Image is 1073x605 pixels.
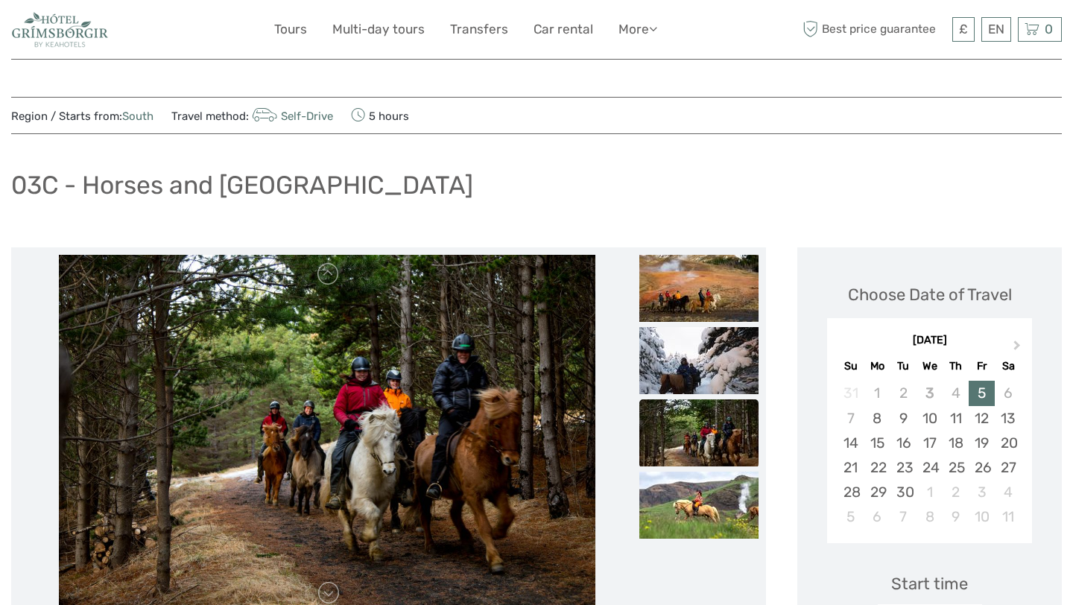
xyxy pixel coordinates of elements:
span: 0 [1042,22,1055,37]
div: Choose Saturday, October 11th, 2025 [995,504,1021,529]
div: Choose Friday, September 5th, 2025 [969,381,995,405]
div: Choose Friday, September 12th, 2025 [969,406,995,431]
div: Choose Wednesday, October 1st, 2025 [917,480,943,504]
span: Travel method: [171,105,333,126]
div: Not available Wednesday, September 3rd, 2025 [917,381,943,405]
div: Choose Monday, September 8th, 2025 [864,406,890,431]
button: Open LiveChat chat widget [171,23,189,41]
div: Choose Thursday, September 11th, 2025 [943,406,969,431]
div: Choose Sunday, September 21st, 2025 [838,455,864,480]
div: Not available Thursday, September 4th, 2025 [943,381,969,405]
div: [DATE] [827,333,1032,349]
button: Next Month [1007,337,1031,361]
div: We [917,356,943,376]
div: Th [943,356,969,376]
div: Not available Saturday, September 6th, 2025 [995,381,1021,405]
img: 07706f625dd44bc1b9ff91e54ff05ece_slider_thumbnail.jpg [639,255,759,322]
div: Choose Wednesday, September 24th, 2025 [917,455,943,480]
div: Choose Wednesday, September 17th, 2025 [917,431,943,455]
div: Mo [864,356,890,376]
div: Choose Saturday, September 13th, 2025 [995,406,1021,431]
a: South [122,110,153,123]
span: Region / Starts from: [11,109,153,124]
div: Choose Sunday, October 5th, 2025 [838,504,864,529]
div: Not available Sunday, September 7th, 2025 [838,406,864,431]
a: Multi-day tours [332,19,425,40]
div: Choose Monday, September 15th, 2025 [864,431,890,455]
span: £ [959,22,968,37]
div: Choose Tuesday, September 23rd, 2025 [890,455,917,480]
div: Choose Thursday, September 18th, 2025 [943,431,969,455]
div: Choose Wednesday, October 8th, 2025 [917,504,943,529]
a: Car rental [534,19,593,40]
img: cc215fb97b2d47408920cb97fb587d20_slider_thumbnail.jpg [639,327,759,394]
div: Choose Monday, October 6th, 2025 [864,504,890,529]
div: Choose Monday, September 22nd, 2025 [864,455,890,480]
div: Choose Tuesday, September 30th, 2025 [890,480,917,504]
div: Sa [995,356,1021,376]
div: Choose Friday, October 10th, 2025 [969,504,995,529]
div: Choose Friday, September 26th, 2025 [969,455,995,480]
div: Choose Monday, September 29th, 2025 [864,480,890,504]
div: month 2025-09 [832,381,1027,529]
span: Best price guarantee [800,17,949,42]
div: Choose Tuesday, October 7th, 2025 [890,504,917,529]
div: Choose Tuesday, September 9th, 2025 [890,406,917,431]
div: Su [838,356,864,376]
div: Choose Sunday, September 14th, 2025 [838,431,864,455]
span: 5 hours [351,105,409,126]
div: Not available Monday, September 1st, 2025 [864,381,890,405]
div: Not available Sunday, August 31st, 2025 [838,381,864,405]
a: Tours [274,19,307,40]
div: Choose Saturday, October 4th, 2025 [995,480,1021,504]
div: Start time [891,572,968,595]
div: Tu [890,356,917,376]
div: Choose Thursday, October 2nd, 2025 [943,480,969,504]
div: Choose Saturday, September 27th, 2025 [995,455,1021,480]
div: Choose Friday, September 19th, 2025 [969,431,995,455]
div: Choose Date of Travel [848,283,1012,306]
div: Not available Tuesday, September 2nd, 2025 [890,381,917,405]
div: Choose Sunday, September 28th, 2025 [838,480,864,504]
img: 2330-0b36fd34-6396-456d-bf6d-def7e598b057_logo_small.jpg [11,11,109,48]
div: Choose Thursday, October 9th, 2025 [943,504,969,529]
a: More [618,19,657,40]
div: Choose Tuesday, September 16th, 2025 [890,431,917,455]
div: Choose Friday, October 3rd, 2025 [969,480,995,504]
div: Choose Thursday, September 25th, 2025 [943,455,969,480]
img: a82b8623f1984882a92c0583d5bf888f_slider_thumbnail.jpg [639,399,759,466]
div: EN [981,17,1011,42]
h1: 03C - Horses and [GEOGRAPHIC_DATA] [11,170,473,200]
div: Choose Wednesday, September 10th, 2025 [917,406,943,431]
p: We're away right now. Please check back later! [21,26,168,38]
div: Fr [969,356,995,376]
img: 85a0cdb170ed4a35bf85088a77f68d9c_slider_thumbnail.jpeg [639,472,759,539]
a: Transfers [450,19,508,40]
a: Self-Drive [249,110,333,123]
div: Choose Saturday, September 20th, 2025 [995,431,1021,455]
